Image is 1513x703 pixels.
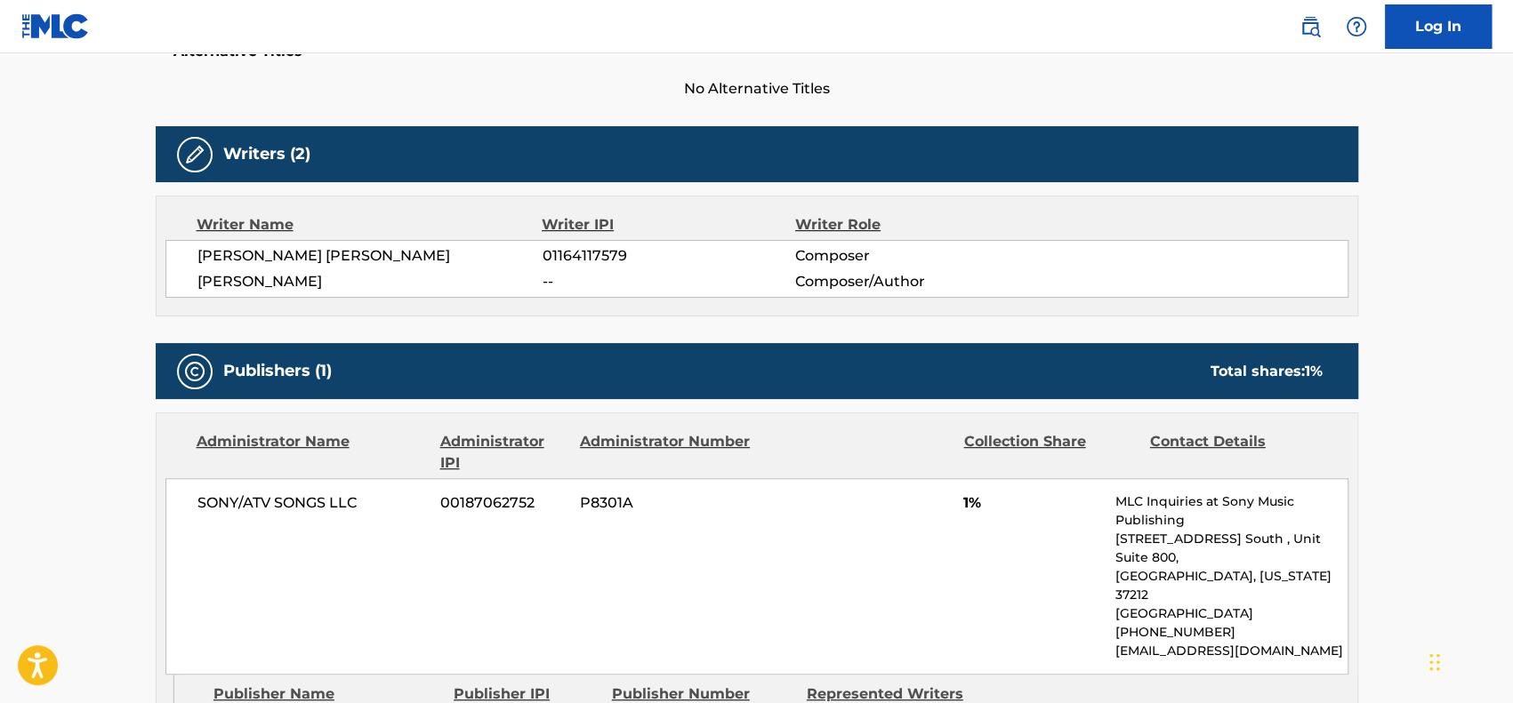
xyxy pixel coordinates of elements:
[1339,9,1374,44] div: Help
[1424,618,1513,703] iframe: Chat Widget
[1305,363,1323,379] span: 1 %
[580,492,752,514] span: P8301A
[440,431,567,474] div: Administrator IPI
[184,361,205,382] img: Publishers
[1424,618,1513,703] div: Widget de chat
[197,271,543,292] span: [PERSON_NAME]
[223,361,332,381] h5: Publishers (1)
[1346,16,1367,37] img: help
[1115,642,1347,660] p: [EMAIL_ADDRESS][DOMAIN_NAME]
[197,245,543,267] span: [PERSON_NAME] [PERSON_NAME]
[1115,623,1347,642] p: [PHONE_NUMBER]
[963,431,1136,474] div: Collection Share
[223,144,310,164] h5: Writers (2)
[1115,567,1347,604] p: [GEOGRAPHIC_DATA], [US_STATE] 37212
[1115,530,1347,567] p: [STREET_ADDRESS] South , Unit Suite 800,
[184,144,205,165] img: Writers
[795,271,1026,292] span: Composer/Author
[542,245,794,267] span: 01164117579
[197,492,428,514] span: SONY/ATV SONGS LLC
[542,214,795,236] div: Writer IPI
[1115,492,1347,530] p: MLC Inquiries at Sony Music Publishing
[1429,635,1440,689] div: Arrastrar
[795,214,1026,236] div: Writer Role
[1150,431,1323,474] div: Contact Details
[542,271,794,292] span: --
[197,214,543,236] div: Writer Name
[197,431,427,474] div: Administrator Name
[795,245,1026,267] span: Composer
[156,78,1358,100] span: No Alternative Titles
[440,492,567,514] span: 00187062752
[1300,16,1321,37] img: search
[21,13,90,39] img: MLC Logo
[1211,361,1323,382] div: Total shares:
[963,492,1101,514] span: 1%
[580,431,752,474] div: Administrator Number
[1292,9,1328,44] a: Public Search
[1115,604,1347,623] p: [GEOGRAPHIC_DATA]
[1385,4,1492,49] a: Log In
